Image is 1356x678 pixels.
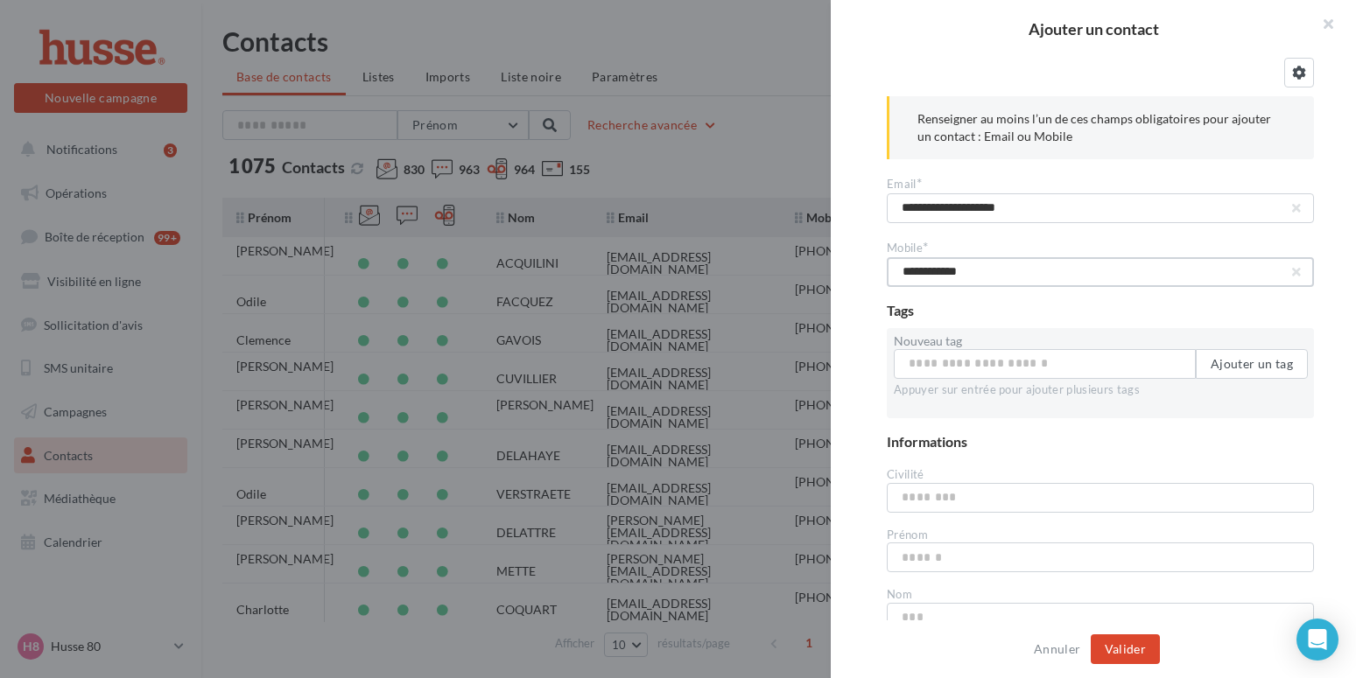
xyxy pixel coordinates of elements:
div: Prénom [887,527,1314,543]
button: Valider [1091,634,1160,664]
div: Email [887,173,1314,193]
label: Nouveau tag [894,335,1307,347]
p: Renseigner au moins l’un de ces champs obligatoires pour ajouter un contact : Email ou Mobile [917,110,1286,145]
div: Informations [887,432,1314,452]
div: Tags [887,301,1314,321]
div: Appuyer sur entrée pour ajouter plusieurs tags [894,379,1307,398]
div: Civilité [887,466,1314,483]
div: Mobile [887,237,1314,257]
h2: Ajouter un contact [859,21,1328,37]
div: Nom [887,586,1314,603]
div: Open Intercom Messenger [1296,619,1338,661]
button: Annuler [1027,639,1087,660]
button: Ajouter un tag [1196,349,1308,379]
